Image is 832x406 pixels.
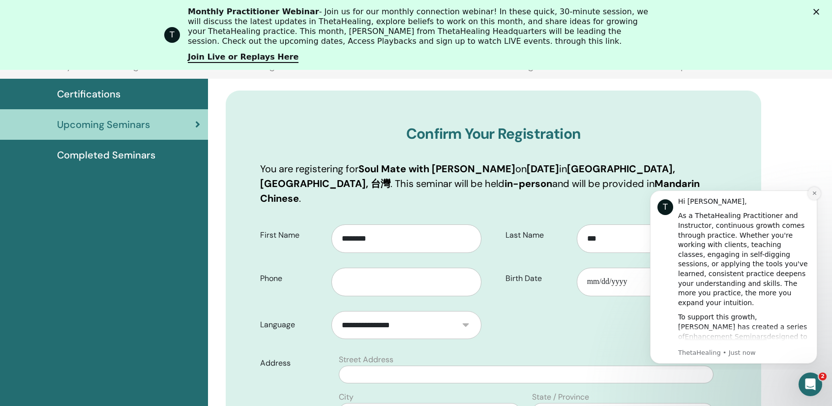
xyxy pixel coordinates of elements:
[253,269,331,288] label: Phone
[164,27,180,43] div: Profile image for ThetaHealing
[813,9,823,15] div: Close
[260,125,727,143] h3: Confirm Your Registration
[253,354,333,373] label: Address
[173,5,185,18] button: Dismiss notification
[799,373,822,396] iframe: Intercom live chat
[57,117,150,132] span: Upcoming Seminars
[358,162,515,175] b: Soul Mate with [PERSON_NAME]
[253,226,331,245] label: First Name
[260,177,700,205] b: Mandarin Chinese
[819,373,827,380] span: 2
[57,87,120,101] span: Certifications
[188,52,298,63] a: Join Live or Replays Here
[260,161,727,206] p: You are registering for on in . This seminar will be held and will be provided in .
[260,162,675,190] b: [GEOGRAPHIC_DATA], [GEOGRAPHIC_DATA], 台灣
[43,131,175,237] div: To support this growth, [PERSON_NAME] has created a series of designed to help you refine your kn...
[253,315,331,334] label: Language
[188,7,319,16] b: Monthly Practitioner Webinar
[339,391,354,403] label: City
[57,148,155,162] span: Completed Seminars
[188,7,652,46] div: - Join us for our monthly connection webinar! In these quick, 30-minute session, we will discuss ...
[50,151,132,159] a: Enhancement Seminars
[498,226,577,245] label: Last Name
[532,391,589,403] label: State / Province
[505,177,552,190] b: in-person
[527,162,559,175] b: [DATE]
[339,354,393,366] label: Street Address
[635,182,832,370] iframe: Intercom notifications message
[43,167,175,176] p: Message from ThetaHealing, sent Just now
[498,269,577,288] label: Birth Date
